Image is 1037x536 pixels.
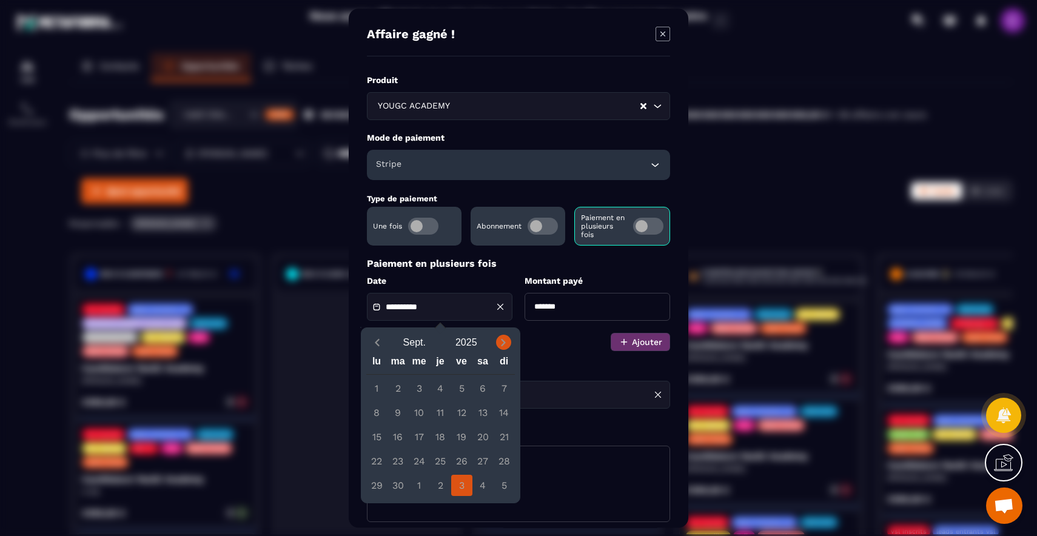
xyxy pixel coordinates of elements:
[525,275,670,287] label: Montant payé
[430,402,451,423] div: 11
[494,402,515,423] div: 14
[366,402,388,423] div: 8
[477,222,522,230] p: Abonnement
[472,426,494,447] div: 20
[451,475,472,496] div: 3
[367,92,670,120] div: Search for option
[367,132,670,144] label: Mode de paiement
[430,353,451,374] div: je
[367,27,455,44] h4: Affaire gagné !
[366,426,388,447] div: 15
[581,213,627,239] p: Paiement en plusieurs fois
[451,451,472,472] div: 26
[367,275,512,287] label: Date
[494,353,515,374] div: di
[494,451,515,472] div: 28
[492,334,515,350] button: Next month
[366,353,515,496] div: Calendar wrapper
[366,353,388,374] div: lu
[366,451,388,472] div: 22
[451,378,472,399] div: 5
[430,451,451,472] div: 25
[409,426,430,447] div: 17
[494,426,515,447] div: 21
[366,378,515,496] div: Calendar days
[472,378,494,399] div: 6
[388,475,409,496] div: 30
[451,426,472,447] div: 19
[366,475,388,496] div: 29
[640,102,646,111] button: Clear Selected
[373,222,402,230] p: Une fois
[472,451,494,472] div: 27
[367,194,437,203] label: Type de paiement
[611,333,670,351] button: Ajouter
[366,378,388,399] div: 1
[409,475,430,496] div: 1
[389,332,441,353] button: Open months overlay
[409,451,430,472] div: 24
[409,402,430,423] div: 10
[375,99,452,113] span: YOUGC ACADEMY
[472,353,494,374] div: sa
[494,378,515,399] div: 7
[430,426,451,447] div: 18
[494,475,515,496] div: 5
[451,353,472,374] div: ve
[986,487,1022,524] div: Ouvrir le chat
[388,353,409,374] div: ma
[367,75,670,86] label: Produit
[409,378,430,399] div: 3
[366,334,389,350] button: Previous month
[452,99,639,113] input: Search for option
[409,353,430,374] div: me
[472,475,494,496] div: 4
[440,332,492,353] button: Open years overlay
[472,402,494,423] div: 13
[388,378,409,399] div: 2
[430,378,451,399] div: 4
[388,402,409,423] div: 9
[451,402,472,423] div: 12
[388,451,409,472] div: 23
[367,258,670,269] p: Paiement en plusieurs fois
[388,426,409,447] div: 16
[430,475,451,496] div: 2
